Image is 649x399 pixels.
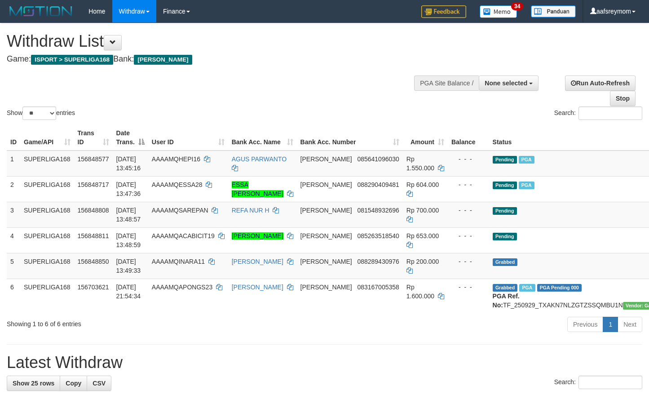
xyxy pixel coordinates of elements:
span: [DATE] 13:47:36 [116,181,141,197]
a: Copy [60,376,87,391]
span: AAAAMQSAREPAN [152,207,208,214]
select: Showentries [22,106,56,120]
input: Search: [578,106,642,120]
td: SUPERLIGA168 [20,253,74,279]
td: SUPERLIGA168 [20,202,74,227]
span: Copy [66,380,81,387]
span: 156848808 [78,207,109,214]
span: [DATE] 13:48:59 [116,232,141,248]
a: Previous [567,317,603,332]
th: Bank Acc. Name: activate to sort column ascending [228,125,297,151]
img: MOTION_logo.png [7,4,75,18]
a: Run Auto-Refresh [565,75,636,91]
a: [PERSON_NAME] [232,232,283,239]
span: [PERSON_NAME] [300,207,352,214]
b: PGA Ref. No: [493,293,520,309]
span: 156848850 [78,258,109,265]
td: 2 [7,176,20,202]
img: Feedback.jpg [421,5,466,18]
span: Pending [493,182,517,189]
span: [PERSON_NAME] [300,155,352,163]
span: Rp 200.000 [406,258,439,265]
span: [DATE] 13:45:16 [116,155,141,172]
th: Game/API: activate to sort column ascending [20,125,74,151]
th: Trans ID: activate to sort column ascending [74,125,113,151]
h4: Game: Bank: [7,55,424,64]
span: Copy 085641096030 to clipboard [357,155,399,163]
span: [PERSON_NAME] [300,232,352,239]
span: Rp 1.550.000 [406,155,434,172]
span: 156848717 [78,181,109,188]
th: User ID: activate to sort column ascending [148,125,228,151]
div: - - - [451,257,486,266]
span: [DATE] 13:48:57 [116,207,141,223]
span: 156848811 [78,232,109,239]
span: Pending [493,207,517,215]
th: Date Trans.: activate to sort column descending [113,125,148,151]
span: Pending [493,233,517,240]
span: AAAAMQACABICIT19 [152,232,215,239]
img: panduan.png [531,5,576,18]
td: 5 [7,253,20,279]
img: Button%20Memo.svg [480,5,517,18]
span: [PERSON_NAME] [134,55,192,65]
label: Show entries [7,106,75,120]
a: 1 [603,317,618,332]
span: [PERSON_NAME] [300,181,352,188]
h1: Latest Withdraw [7,354,642,372]
div: Showing 1 to 6 of 6 entries [7,316,264,328]
span: Copy 088289430976 to clipboard [357,258,399,265]
label: Search: [554,376,642,389]
span: [PERSON_NAME] [300,284,352,291]
span: PGA Pending [537,284,582,292]
a: Stop [610,91,636,106]
td: SUPERLIGA168 [20,279,74,313]
a: AGUS PARWANTO [232,155,287,163]
td: 1 [7,151,20,177]
div: - - - [451,206,486,215]
th: Bank Acc. Number: activate to sort column ascending [297,125,403,151]
span: Marked by aafchhiseyha [519,284,535,292]
a: CSV [87,376,111,391]
span: Rp 653.000 [406,232,439,239]
span: Grabbed [493,258,518,266]
td: 4 [7,227,20,253]
div: PGA Site Balance / [414,75,479,91]
span: Copy 088290409481 to clipboard [357,181,399,188]
span: AAAAMQHEPI16 [152,155,200,163]
a: Show 25 rows [7,376,60,391]
label: Search: [554,106,642,120]
td: 6 [7,279,20,313]
span: Grabbed [493,284,518,292]
span: AAAAMQESSA28 [152,181,203,188]
th: ID [7,125,20,151]
span: Copy 081548932696 to clipboard [357,207,399,214]
span: 156848577 [78,155,109,163]
span: None selected [485,80,527,87]
span: Rp 700.000 [406,207,439,214]
span: AAAAMQAPONGS23 [152,284,212,291]
a: ESSA [PERSON_NAME] [232,181,283,197]
span: [PERSON_NAME] [300,258,352,265]
td: SUPERLIGA168 [20,151,74,177]
span: AAAAMQINARA11 [152,258,205,265]
a: [PERSON_NAME] [232,258,283,265]
span: [DATE] 21:54:34 [116,284,141,300]
span: Marked by aafheankoy [519,156,534,164]
div: - - - [451,180,486,189]
th: Balance [448,125,489,151]
span: Show 25 rows [13,380,54,387]
span: [DATE] 13:49:33 [116,258,141,274]
span: Rp 1.600.000 [406,284,434,300]
button: None selected [479,75,539,91]
span: CSV [93,380,106,387]
h1: Withdraw List [7,32,424,50]
span: Pending [493,156,517,164]
span: 156703621 [78,284,109,291]
div: - - - [451,231,486,240]
span: Copy 083167005358 to clipboard [357,284,399,291]
td: SUPERLIGA168 [20,227,74,253]
span: 34 [511,2,523,10]
a: Next [618,317,642,332]
div: - - - [451,283,486,292]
